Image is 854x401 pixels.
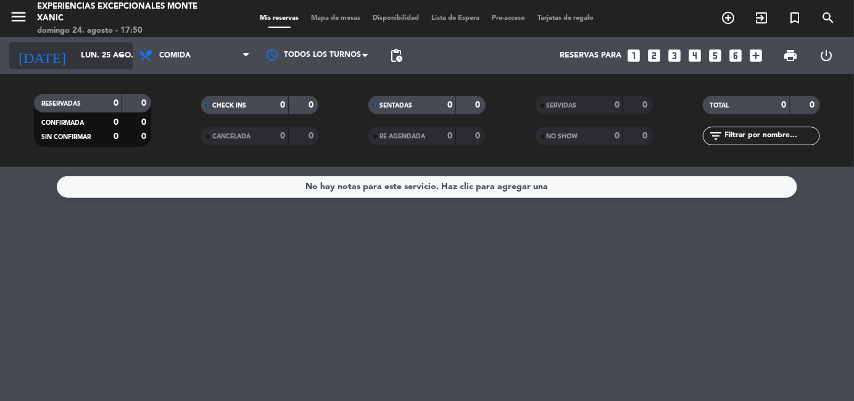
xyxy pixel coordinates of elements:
[707,48,723,64] i: looks_5
[379,103,412,109] span: SENTADAS
[159,51,191,60] span: Comida
[642,132,650,140] strong: 0
[687,48,703,64] i: looks_4
[819,48,834,63] i: power_settings_new
[745,7,778,28] span: WALK IN
[115,48,130,63] i: arrow_drop_down
[367,15,426,22] span: Disponibilidad
[754,11,769,25] i: exit_to_app
[646,48,662,64] i: looks_two
[547,133,578,140] span: NO SHOW
[711,7,745,28] span: RESERVAR MESA
[9,7,28,26] i: menu
[560,51,621,60] span: Reservas para
[114,99,118,108] strong: 0
[306,180,549,194] div: No hay notas para este servicio. Haz clic para agregar una
[626,48,642,64] i: looks_one
[486,15,532,22] span: Pre-acceso
[41,120,84,126] span: CONFIRMADA
[141,99,149,108] strong: 0
[41,101,81,107] span: RESERVADAS
[532,15,600,22] span: Tarjetas de regalo
[666,48,682,64] i: looks_3
[728,48,744,64] i: looks_6
[748,48,764,64] i: add_box
[114,132,118,141] strong: 0
[280,132,285,140] strong: 0
[37,1,204,25] div: Experiencias Excepcionales Monte Xanic
[212,103,246,109] span: CHECK INS
[309,132,316,140] strong: 0
[37,25,204,37] div: domingo 24. agosto - 17:50
[254,15,305,22] span: Mis reservas
[710,103,729,109] span: TOTAL
[475,101,483,109] strong: 0
[212,133,251,140] span: CANCELADA
[784,48,798,63] span: print
[721,11,736,25] i: add_circle_outline
[475,132,483,140] strong: 0
[41,134,91,140] span: SIN CONFIRMAR
[280,101,285,109] strong: 0
[426,15,486,22] span: Lista de Espera
[809,37,845,74] div: LOG OUT
[9,42,75,69] i: [DATE]
[547,103,577,109] span: SERVIDAS
[787,11,802,25] i: turned_in_not
[447,132,452,140] strong: 0
[389,48,404,63] span: pending_actions
[810,101,817,109] strong: 0
[309,101,316,109] strong: 0
[615,101,620,109] strong: 0
[615,132,620,140] strong: 0
[811,7,845,28] span: BUSCAR
[724,129,819,143] input: Filtrar por nombre...
[821,11,835,25] i: search
[305,15,367,22] span: Mapa de mesas
[141,118,149,127] strong: 0
[782,101,787,109] strong: 0
[709,129,724,143] i: filter_list
[447,101,452,109] strong: 0
[642,101,650,109] strong: 0
[141,132,149,141] strong: 0
[379,133,425,140] span: RE AGENDADA
[778,7,811,28] span: Reserva especial
[114,118,118,127] strong: 0
[9,7,28,30] button: menu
